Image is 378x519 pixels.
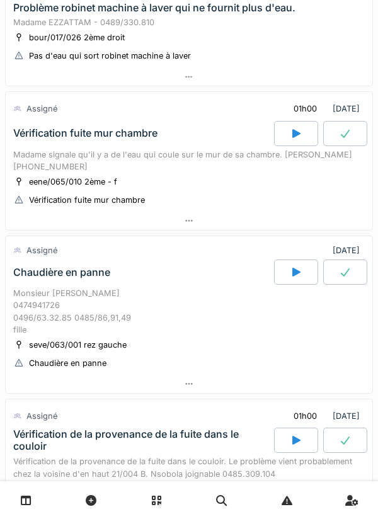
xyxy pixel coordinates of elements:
div: bour/017/026 2ème droit [29,31,125,43]
div: Monsieur [PERSON_NAME] 0474941726 0496/63.32.85 0485/86,91,49 fille [13,287,365,336]
div: [DATE] [283,404,365,428]
div: Pas d'eau qui sort robinet machine à laver [29,50,191,62]
div: Vérification de la provenance de la fuite dans le couloir [13,428,272,452]
div: [DATE] [333,244,365,256]
div: Problème robinet machine à laver qui ne fournit plus d'eau. [13,2,295,14]
div: Vérification de la provenance de la fuite dans le couloir. Le problème vient probablement chez la... [13,455,365,479]
div: eene/065/010 2ème - f [29,176,117,188]
div: Assigné [26,244,57,256]
div: Madame signale qu'il y a de l'eau qui coule sur le mur de sa chambre. [PERSON_NAME] [PHONE_NUMBER] [13,149,365,173]
div: Madame EZZATTAM - 0489/330.810 [13,16,365,28]
div: Assigné [26,410,57,422]
div: Vérification fuite mur chambre [29,194,145,206]
div: Chaudière en panne [29,357,106,369]
div: 01h00 [294,410,317,422]
div: Chaudière en panne [13,266,110,278]
div: 01h00 [294,103,317,115]
div: seve/063/001 rez gauche [29,339,127,351]
div: [DATE] [283,97,365,120]
div: Vérification fuite mur chambre [13,127,157,139]
div: Assigné [26,103,57,115]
